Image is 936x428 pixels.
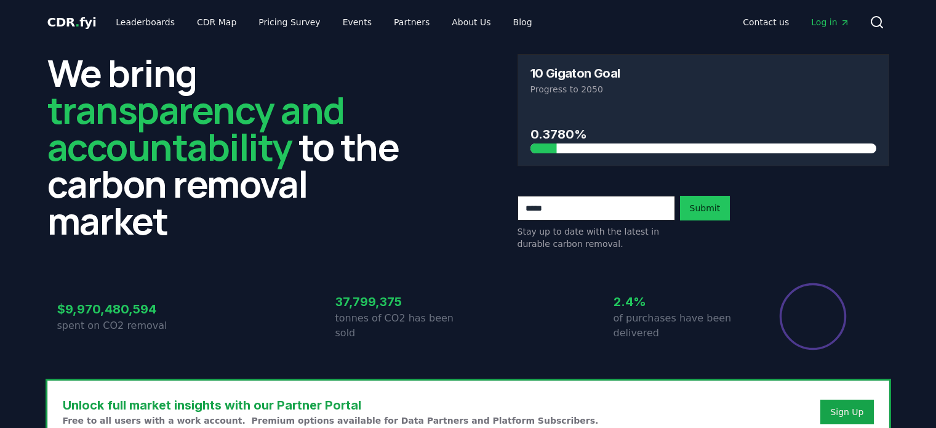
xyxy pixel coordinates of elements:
[442,11,500,33] a: About Us
[733,11,799,33] a: Contact us
[106,11,185,33] a: Leaderboards
[614,311,746,341] p: of purchases have been delivered
[530,125,876,143] h3: 0.3780%
[57,318,190,333] p: spent on CO2 removal
[187,11,246,33] a: CDR Map
[47,84,345,172] span: transparency and accountability
[106,11,542,33] nav: Main
[811,16,849,28] span: Log in
[63,396,599,414] h3: Unlock full market insights with our Partner Portal
[384,11,439,33] a: Partners
[333,11,382,33] a: Events
[249,11,330,33] a: Pricing Survey
[530,67,620,79] h3: 10 Gigaton Goal
[47,54,419,239] h2: We bring to the carbon removal market
[778,282,847,351] div: Percentage of sales delivered
[503,11,542,33] a: Blog
[47,15,97,30] span: CDR fyi
[47,14,97,31] a: CDR.fyi
[820,400,873,424] button: Sign Up
[518,225,675,250] p: Stay up to date with the latest in durable carbon removal.
[75,15,79,30] span: .
[830,406,863,418] a: Sign Up
[335,311,468,341] p: tonnes of CO2 has been sold
[801,11,859,33] a: Log in
[57,300,190,318] h3: $9,970,480,594
[614,293,746,311] h3: 2.4%
[335,293,468,311] h3: 37,799,375
[733,11,859,33] nav: Main
[530,83,876,95] p: Progress to 2050
[680,196,730,220] button: Submit
[63,414,599,427] p: Free to all users with a work account. Premium options available for Data Partners and Platform S...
